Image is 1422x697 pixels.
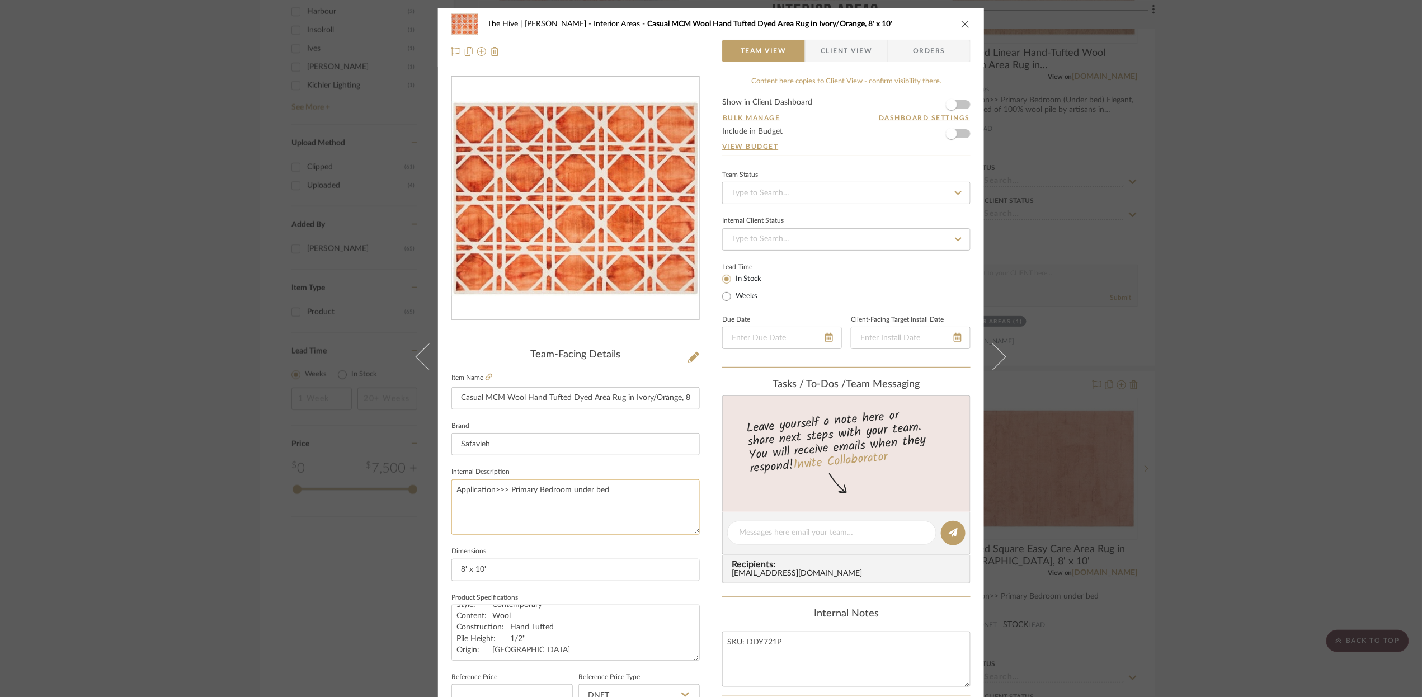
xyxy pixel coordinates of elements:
[722,272,780,303] mat-radio-group: Select item type
[722,379,971,391] div: team Messaging
[451,13,478,35] img: 9f318d9d-3216-4186-aeb8-2ac5a7c1265f_48x40.jpg
[722,608,971,620] div: Internal Notes
[722,327,842,349] input: Enter Due Date
[851,317,944,323] label: Client-Facing Target Install Date
[491,47,500,56] img: Remove from project
[451,595,518,601] label: Product Specifications
[451,559,700,581] input: Enter the dimensions of this item
[451,387,700,409] input: Enter Item Name
[732,569,966,578] div: [EMAIL_ADDRESS][DOMAIN_NAME]
[647,20,892,28] span: Casual MCM Wool Hand Tufted Dyed Area Rug in Ivory/Orange, 8' x 10'
[722,113,781,123] button: Bulk Manage
[722,262,780,272] label: Lead Time
[773,379,846,389] span: Tasks / To-Dos /
[901,40,958,62] span: Orders
[452,101,699,296] div: 0
[451,549,486,554] label: Dimensions
[451,349,700,361] div: Team-Facing Details
[733,291,757,302] label: Weeks
[451,373,492,383] label: Item Name
[741,40,787,62] span: Team View
[793,448,888,475] a: Invite Collaborator
[451,469,510,475] label: Internal Description
[722,317,750,323] label: Due Date
[722,172,758,178] div: Team Status
[821,40,872,62] span: Client View
[721,403,972,478] div: Leave yourself a note here or share next steps with your team. You will receive emails when they ...
[594,20,647,28] span: Interior Areas
[878,113,971,123] button: Dashboard Settings
[487,20,594,28] span: The Hive | [PERSON_NAME]
[722,182,971,204] input: Type to Search…
[578,675,640,680] label: Reference Price Type
[732,559,966,569] span: Recipients:
[722,76,971,87] div: Content here copies to Client View - confirm visibility there.
[452,101,699,296] img: 9f318d9d-3216-4186-aeb8-2ac5a7c1265f_436x436.jpg
[722,142,971,151] a: View Budget
[451,675,497,680] label: Reference Price
[851,327,971,349] input: Enter Install Date
[722,228,971,251] input: Type to Search…
[722,218,784,224] div: Internal Client Status
[451,423,469,429] label: Brand
[451,433,700,455] input: Enter Brand
[960,19,971,29] button: close
[733,274,761,284] label: In Stock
